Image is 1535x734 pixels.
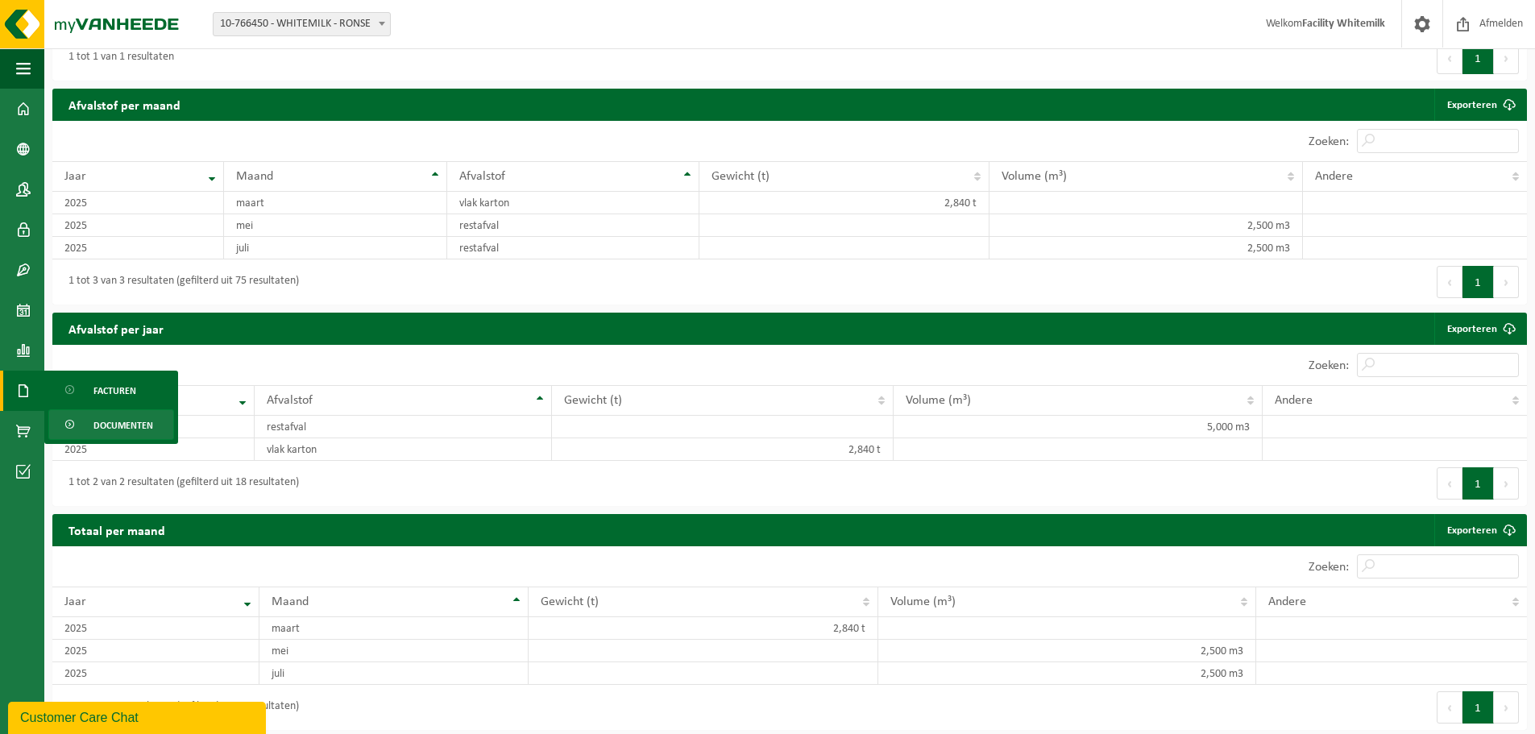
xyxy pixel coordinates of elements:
[1462,691,1494,724] button: 1
[8,699,269,734] iframe: chat widget
[64,595,86,608] span: Jaar
[255,438,551,461] td: vlak karton
[52,438,255,461] td: 2025
[1494,266,1519,298] button: Next
[214,13,390,35] span: 10-766450 - WHITEMILK - RONSE
[1309,359,1349,372] label: Zoeken:
[52,192,224,214] td: 2025
[1434,313,1525,345] a: Exporteren
[60,44,174,73] div: 1 tot 1 van 1 resultaten
[1437,691,1462,724] button: Previous
[447,214,699,237] td: restafval
[1494,691,1519,724] button: Next
[1268,595,1306,608] span: Andere
[259,662,528,685] td: juli
[60,267,299,297] div: 1 tot 3 van 3 resultaten (gefilterd uit 75 resultaten)
[93,375,136,406] span: Facturen
[711,170,770,183] span: Gewicht (t)
[1275,394,1313,407] span: Andere
[878,640,1256,662] td: 2,500 m3
[64,170,86,183] span: Jaar
[541,595,599,608] span: Gewicht (t)
[878,662,1256,685] td: 2,500 m3
[259,617,528,640] td: maart
[213,12,391,36] span: 10-766450 - WHITEMILK - RONSE
[52,214,224,237] td: 2025
[52,617,259,640] td: 2025
[52,313,180,344] h2: Afvalstof per jaar
[48,375,174,405] a: Facturen
[552,438,894,461] td: 2,840 t
[529,617,879,640] td: 2,840 t
[52,237,224,259] td: 2025
[224,237,447,259] td: juli
[1437,266,1462,298] button: Previous
[989,214,1303,237] td: 2,500 m3
[1462,42,1494,74] button: 1
[52,640,259,662] td: 2025
[255,416,551,438] td: restafval
[60,469,299,498] div: 1 tot 2 van 2 resultaten (gefilterd uit 18 resultaten)
[1434,514,1525,546] a: Exporteren
[1494,467,1519,500] button: Next
[1494,42,1519,74] button: Next
[1002,170,1067,183] span: Volume (m³)
[1309,561,1349,574] label: Zoeken:
[272,595,309,608] span: Maand
[1309,135,1349,148] label: Zoeken:
[1462,467,1494,500] button: 1
[52,89,197,120] h2: Afvalstof per maand
[890,595,956,608] span: Volume (m³)
[1434,89,1525,121] a: Exporteren
[1302,18,1385,30] strong: Facility Whitemilk
[1315,170,1353,183] span: Andere
[894,416,1263,438] td: 5,000 m3
[52,662,259,685] td: 2025
[224,192,447,214] td: maart
[1437,467,1462,500] button: Previous
[1462,266,1494,298] button: 1
[48,409,174,440] a: Documenten
[447,237,699,259] td: restafval
[236,170,273,183] span: Maand
[447,192,699,214] td: vlak karton
[52,514,181,545] h2: Totaal per maand
[1437,42,1462,74] button: Previous
[259,640,528,662] td: mei
[93,410,153,441] span: Documenten
[906,394,971,407] span: Volume (m³)
[564,394,622,407] span: Gewicht (t)
[989,237,1303,259] td: 2,500 m3
[224,214,447,237] td: mei
[699,192,989,214] td: 2,840 t
[60,693,299,722] div: 1 tot 3 van 3 resultaten (gefilterd uit 43 resultaten)
[267,394,313,407] span: Afvalstof
[459,170,505,183] span: Afvalstof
